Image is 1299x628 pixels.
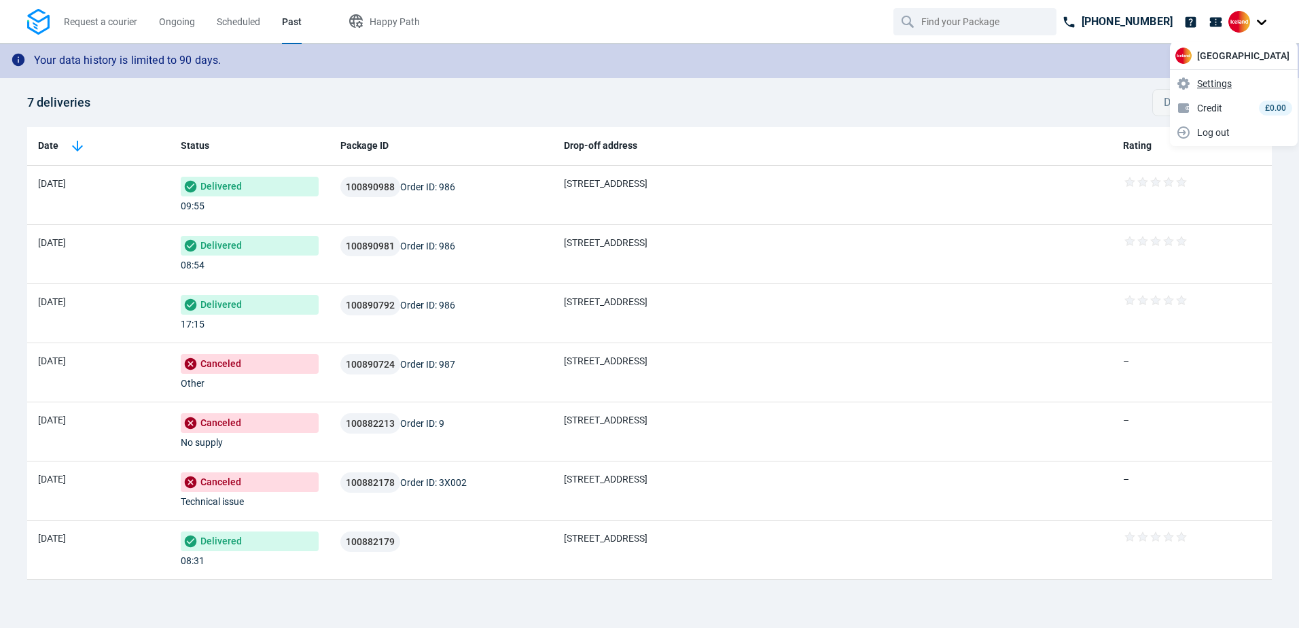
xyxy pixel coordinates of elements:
span: Order ID: 986 [400,181,455,192]
span: [STREET_ADDRESS] [564,237,647,248]
span: [DATE] [38,178,66,189]
span: [STREET_ADDRESS] [564,178,647,189]
span: [DATE] [38,533,66,544]
span: [STREET_ADDRESS] [564,296,647,307]
img: Icon [1175,100,1192,116]
span: 08:31 [181,555,204,566]
p: [PHONE_NUMBER] [1082,14,1173,30]
button: Log out [1173,122,1295,143]
img: Icon [1175,48,1192,64]
span: [STREET_ADDRESS] [564,355,647,366]
span: No supply [181,437,223,448]
span: Rating [1123,139,1152,153]
span: 100882178 [346,478,395,487]
a: [PHONE_NUMBER] [1056,8,1178,35]
span: Status [181,139,209,153]
img: Logo [27,9,50,35]
span: Scheduled [217,16,260,27]
span: Delivered [181,177,319,196]
span: Date [38,139,58,153]
button: 100882213 [340,413,400,434]
span: 7 deliveries [27,95,90,109]
span: Past [282,16,302,27]
span: £0.00 [1265,103,1286,113]
th: Toggle SortBy [27,127,170,166]
img: Icon [1175,124,1192,141]
span: Order ID: 987 [400,359,455,370]
span: – [1123,355,1129,366]
span: 08:54 [181,260,204,271]
span: Canceled [181,354,319,374]
span: Happy Path [370,16,420,27]
span: – [1123,415,1129,425]
span: 100882179 [346,537,395,546]
span: Delivered [181,295,319,315]
span: Package ID [340,139,389,153]
span: Request a courier [64,16,137,27]
span: Order ID: 3X002 [400,477,467,488]
button: 100882179 [340,531,400,552]
img: Client [1228,11,1250,33]
span: 17:15 [181,319,204,330]
span: Settings [1197,77,1232,91]
span: [STREET_ADDRESS] [564,474,647,485]
span: [DATE] [38,474,66,485]
div: Your data history is limited to 90 days. [34,48,221,74]
button: 100890724 [340,354,400,374]
span: 09:55 [181,200,204,211]
span: Order ID: 986 [400,300,455,311]
span: Credit [1197,101,1222,116]
span: [DATE] [38,355,66,366]
img: Icon [1175,75,1192,92]
span: Log out [1197,126,1230,140]
span: 100890724 [346,360,395,369]
span: [DATE] [38,237,66,248]
span: Other [181,378,204,389]
span: [STREET_ADDRESS] [564,415,647,425]
span: – [1123,474,1129,485]
span: 100882213 [346,419,395,428]
span: [STREET_ADDRESS] [564,533,647,544]
img: sorting [69,138,86,154]
input: Find your Package [921,9,1031,35]
span: [DATE] [38,415,66,425]
button: 100882178 [340,472,400,493]
span: 100890981 [346,241,395,251]
span: Drop-off address [564,139,637,153]
span: Technical issue [181,496,244,507]
span: 100890988 [346,182,395,192]
span: Delivered [181,531,319,551]
span: Canceled [181,413,319,433]
span: Delivered [181,236,319,256]
button: 100890988 [340,177,400,197]
button: 100890792 [340,295,400,315]
span: [DATE] [38,296,66,307]
span: Canceled [181,472,319,492]
span: Order ID: 986 [400,241,455,251]
span: 100890792 [346,300,395,310]
span: Ongoing [159,16,195,27]
div: [GEOGRAPHIC_DATA] [1170,45,1298,70]
span: Order ID: 9 [400,418,444,429]
button: 100890981 [340,236,400,256]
